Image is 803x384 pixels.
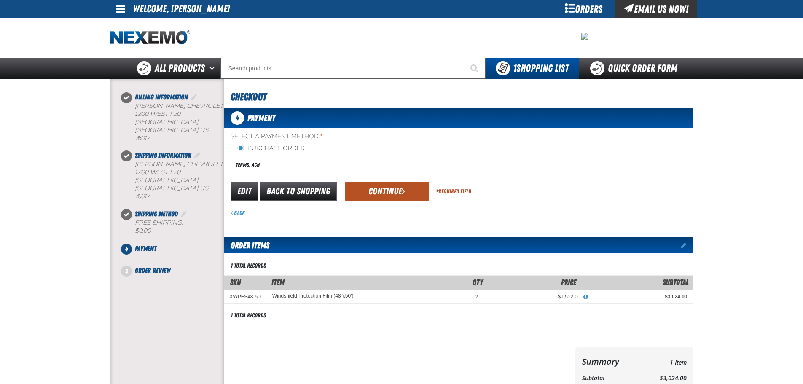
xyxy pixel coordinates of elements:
[260,182,337,201] a: Back to Shopping
[345,182,429,201] button: Continue
[135,151,191,159] span: Shipping Information
[231,311,266,320] div: 1 total records
[231,133,459,141] span: Select a Payment Method
[513,62,569,74] span: Shopping List
[135,244,156,252] span: Payment
[224,237,269,253] h2: Order Items
[126,266,224,276] li: Order Review. Step 5 of 5. Not Completed
[110,30,190,45] a: Home
[681,242,693,248] a: Edit items
[231,91,266,103] span: Checkout
[135,126,198,134] span: [GEOGRAPHIC_DATA]
[579,58,693,79] a: Quick Order Form
[592,293,688,300] div: $3,024.00
[475,294,478,300] span: 2
[220,58,486,79] input: Search
[135,102,223,110] span: [PERSON_NAME] Chevrolet
[582,354,637,369] th: Summary
[490,293,580,300] div: $1,512.00
[120,92,224,276] nav: Checkout steps. Current step is Payment. Step 4 of 5
[473,278,483,287] span: Qty
[135,93,188,101] span: Billing Information
[193,151,201,159] a: Edit Shipping Information
[190,93,198,101] a: Edit Billing Information
[200,126,208,134] span: US
[271,278,285,287] span: Item
[207,58,220,79] button: Open All Products pages
[126,209,224,244] li: Shipping Method. Step 3 of 5. Completed
[272,293,354,299] : Windshield Protection Film (48"x50')
[135,219,224,235] div: Free Shipping:
[636,373,686,384] td: $3,024.00
[581,33,588,40] img: 8c87bc8bf9104322ccb3e1420f302a94.jpeg
[110,30,190,45] img: Nexemo logo
[561,278,576,287] span: Price
[135,110,180,118] span: 1200 West I-20
[135,118,198,126] span: [GEOGRAPHIC_DATA]
[135,161,223,168] span: [PERSON_NAME] Chevrolet
[135,227,151,234] strong: $0.00
[436,188,471,196] div: Required Field
[231,262,266,270] div: 1 total records
[135,169,180,176] span: 1200 West I-20
[230,278,241,287] a: SKU
[200,185,208,192] span: US
[231,111,244,125] span: 4
[231,156,459,174] div: Terms: ACH
[486,58,579,79] button: You have 1 Shopping List. Open to view details
[237,145,244,151] input: Purchase Order
[135,266,170,274] span: Order Review
[135,210,178,218] span: Shipping Method
[231,182,258,201] a: Edit
[135,177,198,184] span: [GEOGRAPHIC_DATA]
[465,58,486,79] button: Start Searching
[121,244,132,255] span: 4
[224,290,266,303] td: XWPFS48-50
[580,293,591,301] button: View All Prices for Windshield Protection Film (48"x50')
[155,61,205,76] span: All Products
[513,62,516,74] strong: 1
[237,145,305,153] label: Purchase Order
[582,373,637,384] th: Subtotal
[231,209,245,216] a: Back
[247,113,275,123] span: Payment
[135,185,198,192] span: [GEOGRAPHIC_DATA]
[135,134,150,142] bdo: 76017
[126,92,224,150] li: Billing Information. Step 1 of 5. Completed
[636,354,686,369] td: 1 Item
[126,150,224,209] li: Shipping Information. Step 2 of 5. Completed
[135,193,150,200] bdo: 76017
[180,210,188,218] a: Edit Shipping Method
[121,266,132,277] span: 5
[663,278,688,287] span: Subtotal
[126,244,224,266] li: Payment. Step 4 of 5. Not Completed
